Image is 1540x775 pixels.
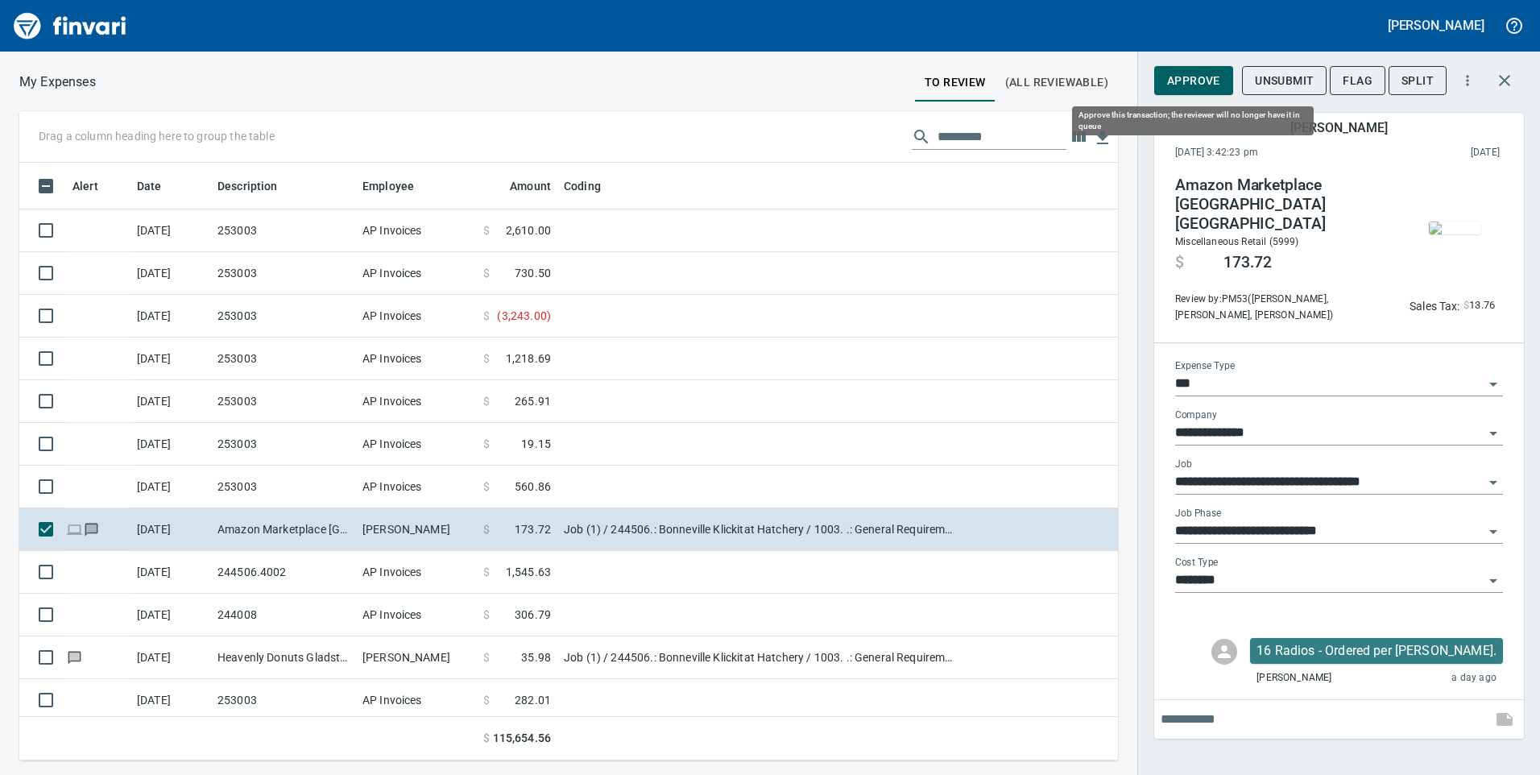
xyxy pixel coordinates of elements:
[1482,422,1505,445] button: Open
[130,508,211,551] td: [DATE]
[1343,71,1372,91] span: Flag
[362,176,435,196] span: Employee
[925,73,986,93] span: To Review
[10,6,130,45] a: Finvari
[217,176,299,196] span: Description
[557,636,960,679] td: Job (1) / 244506.: Bonneville Klickitat Hatchery / 1003. .: General Requirements / 5: Other
[506,564,551,580] span: 1,545.63
[515,393,551,409] span: 265.91
[356,508,477,551] td: [PERSON_NAME]
[1482,570,1505,592] button: Open
[1389,66,1447,96] button: Split
[356,423,477,466] td: AP Invoices
[510,176,551,196] span: Amount
[130,295,211,338] td: [DATE]
[1405,293,1500,318] button: Sales Tax:$13.76
[483,436,490,452] span: $
[1388,17,1484,34] h5: [PERSON_NAME]
[1256,641,1497,661] p: 16 Radios - Ordered per [PERSON_NAME].
[356,594,477,636] td: AP Invoices
[515,692,551,708] span: 282.01
[356,466,477,508] td: AP Invoices
[130,551,211,594] td: [DATE]
[1429,222,1480,234] img: receipts%2Ftapani%2F2025-08-27%2FNEsw9X4wyyOGIebisYSa9hDywWp2__WPaeIXwbnWwWY5M9MJ1I_1.jpg
[1175,253,1184,272] span: $
[72,176,119,196] span: Alert
[217,176,278,196] span: Description
[1463,296,1469,315] span: $
[1451,670,1497,686] span: a day ago
[483,730,490,747] span: $
[356,338,477,380] td: AP Invoices
[1091,126,1115,150] button: Download Table
[356,380,477,423] td: AP Invoices
[515,521,551,537] span: 173.72
[130,423,211,466] td: [DATE]
[1175,236,1299,247] span: Miscellaneous Retail (5999)
[130,636,211,679] td: [DATE]
[1290,119,1387,136] h5: [PERSON_NAME]
[483,649,490,665] span: $
[137,176,183,196] span: Date
[1175,557,1219,567] label: Cost Type
[1005,73,1108,93] span: (All Reviewable)
[483,393,490,409] span: $
[483,308,490,324] span: $
[483,692,490,708] span: $
[66,524,83,534] span: Online transaction
[1066,125,1091,149] button: Choose columns to display
[211,295,356,338] td: 253003
[356,209,477,252] td: AP Invoices
[211,209,356,252] td: 253003
[211,636,356,679] td: Heavenly Donuts Gladstone OR
[211,380,356,423] td: 253003
[1154,66,1233,96] button: Approve
[83,524,100,534] span: Has messages
[506,350,551,367] span: 1,218.69
[130,594,211,636] td: [DATE]
[493,730,551,747] span: 115,654.56
[506,222,551,238] span: 2,610.00
[1167,71,1220,91] span: Approve
[483,222,490,238] span: $
[130,679,211,722] td: [DATE]
[356,551,477,594] td: AP Invoices
[1256,670,1331,686] span: [PERSON_NAME]
[1482,373,1505,396] button: Open
[489,176,551,196] span: Amount
[211,508,356,551] td: Amazon Marketplace [GEOGRAPHIC_DATA] [GEOGRAPHIC_DATA]
[72,176,98,196] span: Alert
[515,265,551,281] span: 730.50
[1384,13,1488,38] button: [PERSON_NAME]
[1482,471,1505,494] button: Open
[1485,61,1524,100] button: Close transaction
[1175,176,1394,234] h4: Amazon Marketplace [GEOGRAPHIC_DATA] [GEOGRAPHIC_DATA]
[483,265,490,281] span: $
[211,551,356,594] td: 244506.4002
[1255,71,1314,91] span: Unsubmit
[1175,361,1235,371] label: Expense Type
[1242,66,1327,96] button: Unsubmit
[19,73,96,92] p: My Expenses
[1175,410,1217,420] label: Company
[497,308,551,324] span: ( 3,243.00 )
[1175,145,1364,161] span: [DATE] 3:42:23 pm
[1175,292,1394,324] span: Review by: PM53 ([PERSON_NAME], [PERSON_NAME], [PERSON_NAME])
[211,423,356,466] td: 253003
[564,176,601,196] span: Coding
[1482,520,1505,543] button: Open
[130,380,211,423] td: [DATE]
[19,73,96,92] nav: breadcrumb
[356,679,477,722] td: AP Invoices
[515,479,551,495] span: 560.86
[1463,296,1496,315] span: AI confidence: 98.0%
[137,176,162,196] span: Date
[1401,71,1434,91] span: Split
[211,594,356,636] td: 244008
[130,209,211,252] td: [DATE]
[130,338,211,380] td: [DATE]
[483,479,490,495] span: $
[1469,296,1496,315] span: 13.76
[211,252,356,295] td: 253003
[362,176,414,196] span: Employee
